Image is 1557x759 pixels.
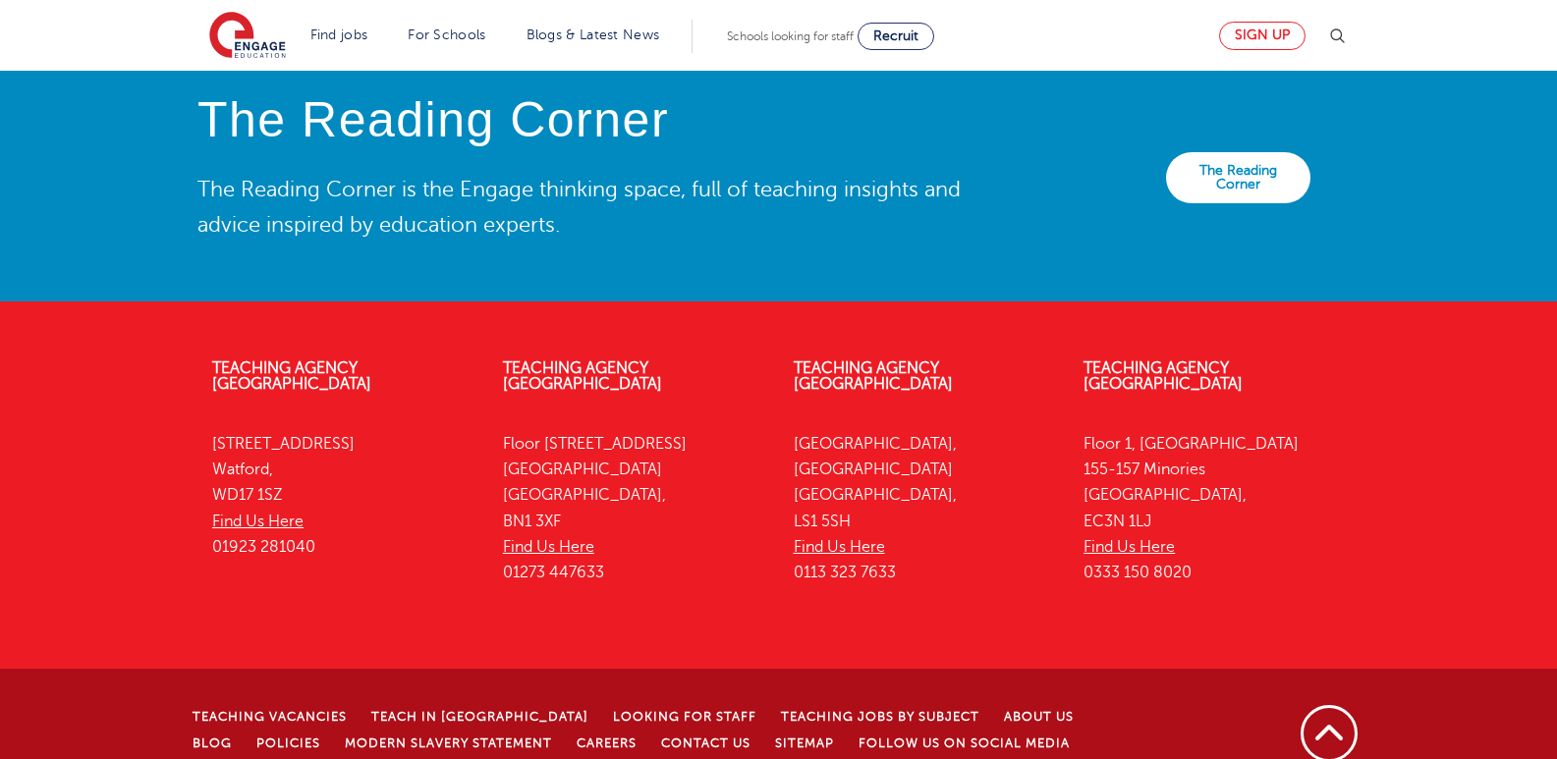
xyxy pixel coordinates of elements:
[209,12,286,61] img: Engage Education
[661,736,751,750] a: Contact Us
[794,359,953,393] a: Teaching Agency [GEOGRAPHIC_DATA]
[775,736,834,750] a: Sitemap
[1084,538,1175,556] a: Find Us Here
[256,736,320,750] a: Policies
[193,736,232,750] a: Blog
[197,93,975,147] h4: The Reading Corner
[197,172,975,243] p: The Reading Corner is the Engage thinking space, full of teaching insights and advice inspired by...
[310,27,368,42] a: Find jobs
[503,431,764,586] p: Floor [STREET_ADDRESS] [GEOGRAPHIC_DATA] [GEOGRAPHIC_DATA], BN1 3XF 01273 447633
[794,431,1055,586] p: [GEOGRAPHIC_DATA], [GEOGRAPHIC_DATA] [GEOGRAPHIC_DATA], LS1 5SH 0113 323 7633
[727,29,854,43] span: Schools looking for staff
[193,710,347,724] a: Teaching Vacancies
[794,538,885,556] a: Find Us Here
[212,359,371,393] a: Teaching Agency [GEOGRAPHIC_DATA]
[1219,22,1306,50] a: Sign up
[613,710,756,724] a: Looking for staff
[212,513,304,530] a: Find Us Here
[503,359,662,393] a: Teaching Agency [GEOGRAPHIC_DATA]
[1004,710,1074,724] a: About Us
[1166,152,1310,203] a: The Reading Corner
[859,736,1070,750] a: Follow us on Social Media
[527,27,660,42] a: Blogs & Latest News
[371,710,588,724] a: Teach in [GEOGRAPHIC_DATA]
[212,431,473,560] p: [STREET_ADDRESS] Watford, WD17 1SZ 01923 281040
[1084,431,1345,586] p: Floor 1, [GEOGRAPHIC_DATA] 155-157 Minories [GEOGRAPHIC_DATA], EC3N 1LJ 0333 150 8020
[781,710,979,724] a: Teaching jobs by subject
[1084,359,1243,393] a: Teaching Agency [GEOGRAPHIC_DATA]
[858,23,934,50] a: Recruit
[408,27,485,42] a: For Schools
[873,28,918,43] span: Recruit
[577,736,637,750] a: Careers
[503,538,594,556] a: Find Us Here
[345,736,552,750] a: Modern Slavery Statement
